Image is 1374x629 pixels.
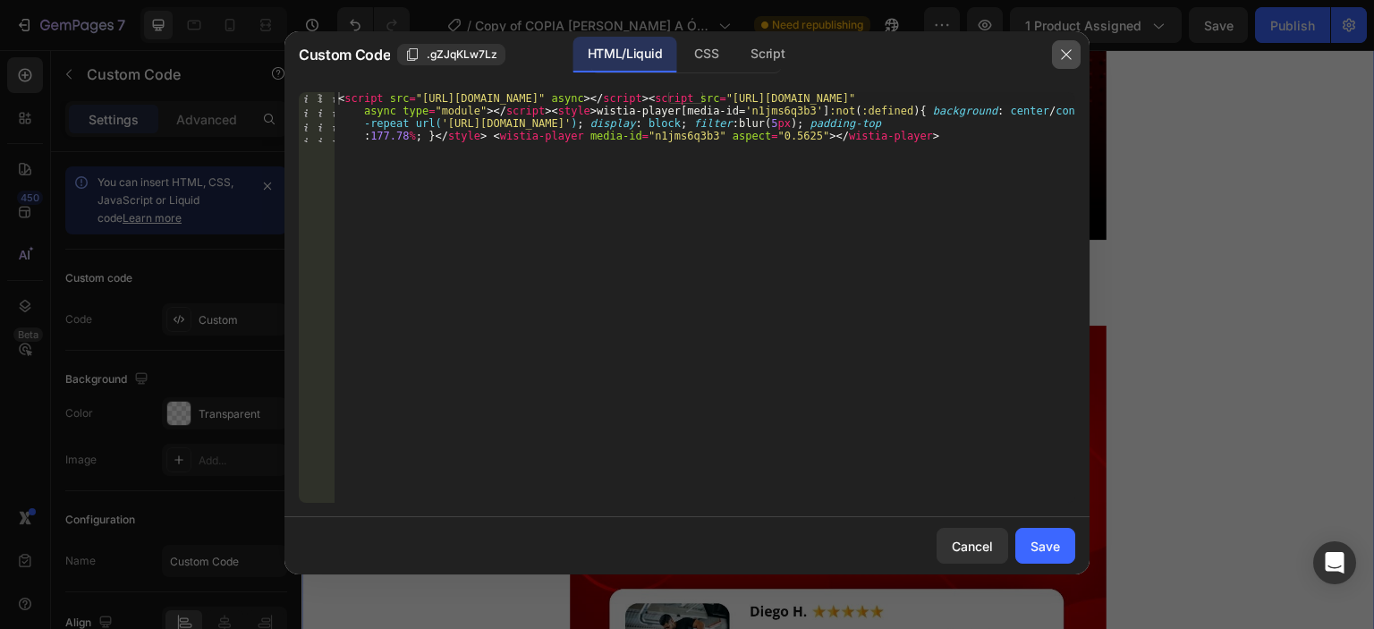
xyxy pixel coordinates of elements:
[736,37,799,72] div: Script
[299,44,390,65] span: Custom Code
[1015,528,1075,564] button: Save
[397,44,505,65] button: .gZJqKLw7Lz
[937,528,1008,564] button: Cancel
[268,242,805,261] p: Publish the page to see the content.
[680,37,733,72] div: CSS
[952,537,993,556] div: Cancel
[299,92,335,142] div: 1
[268,204,805,223] p: Publish the page to see the content.
[1313,541,1356,584] div: Open Intercom Messenger
[1030,537,1060,556] div: Save
[427,47,497,63] span: .gZJqKLw7Lz
[573,37,676,72] div: HTML/Liquid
